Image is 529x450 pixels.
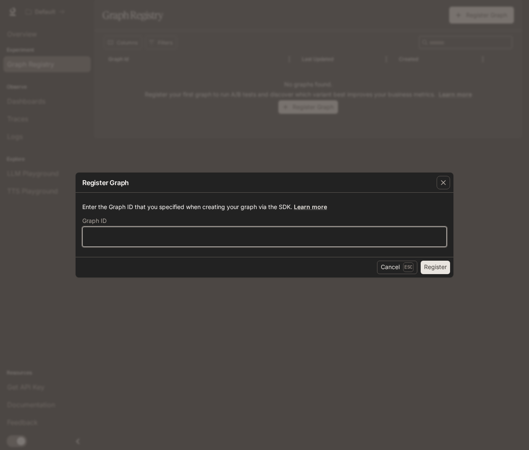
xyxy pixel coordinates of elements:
p: Graph ID [82,218,107,224]
p: Esc [403,262,414,272]
button: Register [421,261,450,274]
button: CancelEsc [377,261,417,274]
p: Enter the Graph ID that you specified when creating your graph via the SDK. [82,203,447,211]
p: Register Graph [82,178,129,188]
a: Learn more [294,203,327,210]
